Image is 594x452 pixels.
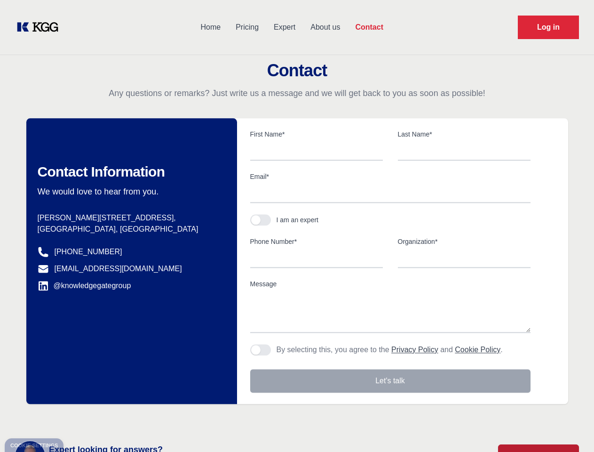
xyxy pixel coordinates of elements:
label: First Name* [250,129,383,139]
div: I am an expert [277,215,319,225]
p: Any questions or remarks? Just write us a message and we will get back to you as soon as possible! [11,88,583,99]
a: Contact [348,15,391,40]
h2: Contact Information [38,163,222,180]
a: KOL Knowledge Platform: Talk to Key External Experts (KEE) [15,20,66,35]
a: [EMAIL_ADDRESS][DOMAIN_NAME] [55,263,182,274]
p: We would love to hear from you. [38,186,222,197]
label: Message [250,279,531,289]
p: [PERSON_NAME][STREET_ADDRESS], [38,212,222,224]
label: Last Name* [398,129,531,139]
label: Organization* [398,237,531,246]
p: By selecting this, you agree to the and . [277,344,503,355]
a: [PHONE_NUMBER] [55,246,122,258]
h2: Contact [11,61,583,80]
a: Cookie Policy [455,346,500,354]
div: Cookie settings [10,443,58,448]
label: Email* [250,172,531,181]
a: Pricing [228,15,266,40]
a: About us [303,15,348,40]
a: Request Demo [518,16,579,39]
a: Expert [266,15,303,40]
button: Let's talk [250,369,531,393]
a: Privacy Policy [391,346,438,354]
p: [GEOGRAPHIC_DATA], [GEOGRAPHIC_DATA] [38,224,222,235]
a: @knowledgegategroup [38,280,131,291]
label: Phone Number* [250,237,383,246]
iframe: Chat Widget [547,407,594,452]
a: Home [193,15,228,40]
